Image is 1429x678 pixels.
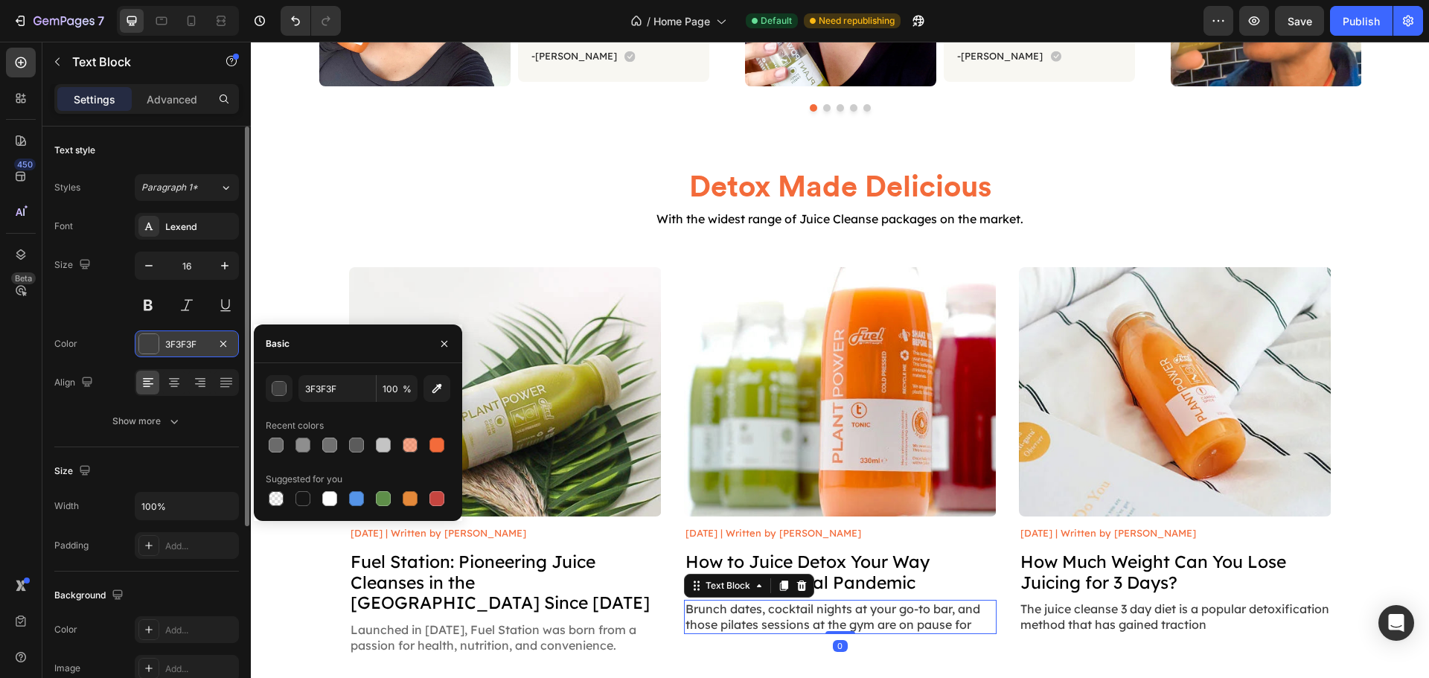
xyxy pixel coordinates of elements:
p: Brunch dates, cocktail nights at your go-to bar, and those pilates sessions at the gym are on pau... [435,560,744,591]
span: / [647,13,650,29]
span: Default [761,14,792,28]
p: [DATE] | Written by [PERSON_NAME] [770,485,1079,498]
div: Color [54,337,77,351]
button: Dot [572,63,580,70]
div: 450 [14,159,36,170]
p: With the widest range of Juice Cleanse packages on the market. [16,167,1162,188]
h2: Fuel Station: Pioneering Juice Cleanses in the [GEOGRAPHIC_DATA] Since [DATE] [98,508,411,573]
div: Beta [11,272,36,284]
button: Show more [54,408,239,435]
div: Text style [54,144,95,157]
button: Dot [559,63,566,70]
h2: How Much Weight Can You Lose Juicing for 3 Days? [768,508,1081,552]
div: Undo/Redo [281,6,341,36]
div: Publish [1343,13,1380,29]
div: Image [54,662,80,675]
p: 7 [97,12,104,30]
div: Add... [165,662,235,676]
img: Blog-Banner-3.webp [98,226,411,475]
div: Font [54,220,73,233]
div: Recent colors [266,419,324,432]
div: Text Block [452,537,502,551]
div: Padding [54,539,89,552]
p: Settings [74,92,115,107]
div: Basic [266,337,290,351]
img: Blog-Banner-1.webp [433,226,746,475]
button: Dot [586,63,593,70]
div: Suggested for you [266,473,342,486]
div: Add... [165,624,235,637]
p: [DATE] | Written by [PERSON_NAME] [100,485,409,498]
button: 7 [6,6,111,36]
div: Styles [54,181,80,194]
p: [DATE] | Written by [PERSON_NAME] [435,485,744,498]
div: Width [54,499,79,513]
div: Show more [112,414,182,429]
span: Save [1288,15,1312,28]
p: Text Block [72,53,199,71]
input: Eg: FFFFFF [298,375,376,402]
button: Publish [1330,6,1393,36]
div: Open Intercom Messenger [1378,605,1414,641]
span: Home Page [653,13,710,29]
div: Add... [165,540,235,553]
p: Launched in [DATE], Fuel Station was born from a passion for health, nutrition, and convenience. [100,581,409,612]
span: % [403,383,412,396]
span: Paragraph 1* [141,181,198,194]
div: 0 [582,598,597,610]
div: Size [54,461,94,482]
span: Need republishing [819,14,895,28]
div: Lexend [165,220,235,234]
div: Size [54,255,94,275]
img: Blog-Banner-2.webp [768,226,1081,475]
div: 3F3F3F [165,338,208,351]
button: Paragraph 1* [135,174,239,201]
button: Dot [599,63,607,70]
h2: detox made delicious [143,124,1036,165]
div: Background [54,586,127,606]
input: Auto [135,493,238,519]
button: Save [1275,6,1324,36]
div: Color [54,623,77,636]
button: Dot [613,63,620,70]
h2: How to Juice Detox Your Way Through a Global Pandemic [433,508,746,552]
p: The juice cleanse 3 day diet is a popular detoxification method that has gained traction [770,560,1079,591]
iframe: Design area [251,42,1429,678]
div: Align [54,373,96,393]
p: Advanced [147,92,197,107]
